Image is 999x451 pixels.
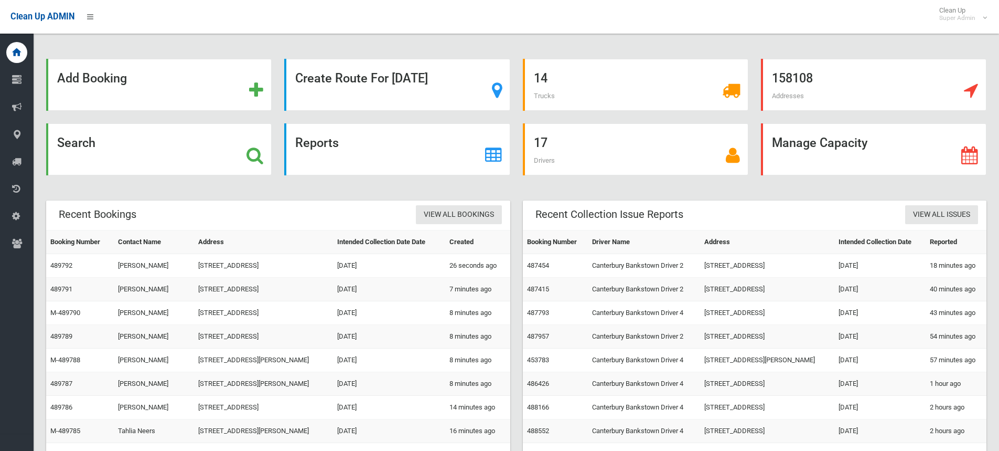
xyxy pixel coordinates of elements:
a: View All Issues [905,205,978,225]
td: [DATE] [834,349,926,372]
td: [STREET_ADDRESS] [700,372,834,396]
a: 487454 [527,261,549,269]
td: [PERSON_NAME] [114,372,194,396]
td: 57 minutes ago [926,349,986,372]
th: Intended Collection Date [834,230,926,254]
th: Booking Number [46,230,114,254]
td: [STREET_ADDRESS] [194,254,333,278]
small: Super Admin [939,14,975,22]
strong: Add Booking [57,71,127,86]
strong: Search [57,135,95,150]
td: [DATE] [834,372,926,396]
td: Canterbury Bankstown Driver 2 [588,278,700,301]
span: Addresses [772,92,804,100]
td: [DATE] [333,254,445,278]
td: [STREET_ADDRESS] [700,301,834,325]
a: 487415 [527,285,549,293]
a: 488552 [527,427,549,435]
a: 489792 [50,261,72,269]
td: [STREET_ADDRESS] [700,419,834,443]
td: [STREET_ADDRESS] [194,278,333,301]
td: [DATE] [333,372,445,396]
td: 16 minutes ago [445,419,510,443]
a: 489791 [50,285,72,293]
span: Drivers [534,156,555,164]
th: Address [194,230,333,254]
td: 8 minutes ago [445,301,510,325]
a: 486426 [527,380,549,387]
td: [DATE] [834,278,926,301]
td: [DATE] [834,254,926,278]
td: [PERSON_NAME] [114,349,194,372]
td: Canterbury Bankstown Driver 2 [588,254,700,278]
strong: 158108 [772,71,813,86]
th: Contact Name [114,230,194,254]
td: Canterbury Bankstown Driver 4 [588,349,700,372]
td: 1 hour ago [926,372,986,396]
a: 17 Drivers [523,123,748,175]
span: Clean Up ADMIN [10,12,74,22]
td: Canterbury Bankstown Driver 4 [588,419,700,443]
td: [STREET_ADDRESS][PERSON_NAME] [194,419,333,443]
td: [DATE] [333,325,445,349]
td: [PERSON_NAME] [114,301,194,325]
td: [STREET_ADDRESS][PERSON_NAME] [194,349,333,372]
td: 54 minutes ago [926,325,986,349]
td: 8 minutes ago [445,372,510,396]
td: 8 minutes ago [445,349,510,372]
strong: Manage Capacity [772,135,867,150]
span: Trucks [534,92,555,100]
a: 487957 [527,332,549,340]
td: [DATE] [333,349,445,372]
a: M-489790 [50,309,80,317]
td: [DATE] [333,278,445,301]
td: [PERSON_NAME] [114,325,194,349]
td: [DATE] [333,419,445,443]
th: Address [700,230,834,254]
a: Reports [284,123,510,175]
a: Manage Capacity [761,123,986,175]
td: Canterbury Bankstown Driver 4 [588,301,700,325]
td: 7 minutes ago [445,278,510,301]
a: 487793 [527,309,549,317]
th: Driver Name [588,230,700,254]
td: [DATE] [333,301,445,325]
a: Add Booking [46,59,272,111]
td: [DATE] [834,419,926,443]
td: [STREET_ADDRESS][PERSON_NAME] [700,349,834,372]
td: Tahlia Neers [114,419,194,443]
th: Reported [926,230,986,254]
td: [STREET_ADDRESS] [700,396,834,419]
td: [STREET_ADDRESS] [194,396,333,419]
td: [STREET_ADDRESS] [194,325,333,349]
header: Recent Bookings [46,204,149,225]
a: 453783 [527,356,549,364]
td: [STREET_ADDRESS][PERSON_NAME] [194,372,333,396]
td: [STREET_ADDRESS] [700,278,834,301]
td: [STREET_ADDRESS] [700,254,834,278]
td: 18 minutes ago [926,254,986,278]
a: 158108 Addresses [761,59,986,111]
td: 2 hours ago [926,396,986,419]
th: Booking Number [523,230,588,254]
strong: 14 [534,71,547,86]
a: 489787 [50,380,72,387]
a: M-489785 [50,427,80,435]
td: Canterbury Bankstown Driver 4 [588,396,700,419]
td: 40 minutes ago [926,278,986,301]
td: [DATE] [834,396,926,419]
a: 488166 [527,403,549,411]
td: [DATE] [333,396,445,419]
strong: 17 [534,135,547,150]
td: [PERSON_NAME] [114,396,194,419]
td: [DATE] [834,301,926,325]
header: Recent Collection Issue Reports [523,204,696,225]
a: Search [46,123,272,175]
strong: Reports [295,135,339,150]
th: Intended Collection Date Date [333,230,445,254]
td: 14 minutes ago [445,396,510,419]
td: Canterbury Bankstown Driver 2 [588,325,700,349]
td: [STREET_ADDRESS] [700,325,834,349]
td: [STREET_ADDRESS] [194,301,333,325]
strong: Create Route For [DATE] [295,71,428,86]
